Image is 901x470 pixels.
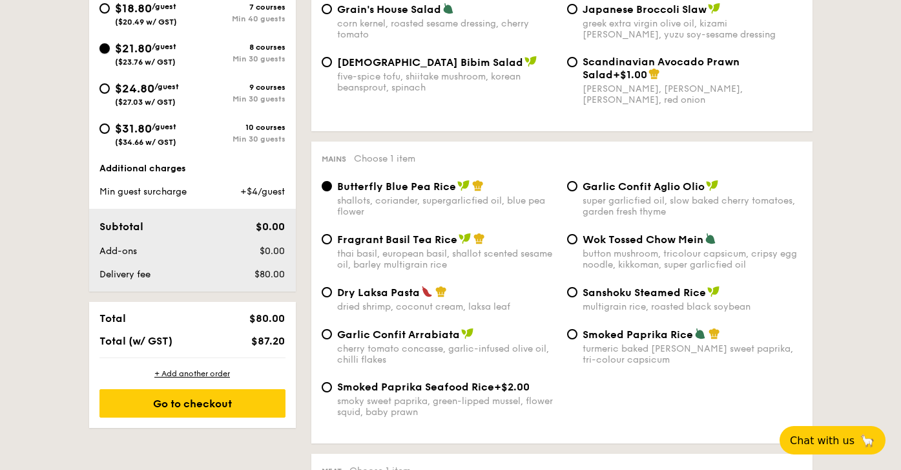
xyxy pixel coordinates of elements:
span: 🦙 [860,433,875,448]
span: Min guest surcharge [99,186,187,197]
span: Smoked Paprika Rice [583,328,693,341]
div: 9 courses [192,83,285,92]
span: $21.80 [115,41,152,56]
span: ($34.66 w/ GST) [115,138,176,147]
span: $0.00 [256,220,285,233]
span: Wok Tossed Chow Mein [583,233,703,246]
span: $31.80 [115,122,152,136]
span: /guest [152,2,176,11]
input: Sanshoku Steamed Ricemultigrain rice, roasted black soybean [567,287,577,297]
span: Scandinavian Avocado Prawn Salad [583,56,740,81]
span: Garlic Confit Arrabiata [337,328,460,341]
img: icon-chef-hat.a58ddaea.svg [473,233,485,244]
span: Dry Laksa Pasta [337,286,420,299]
span: $80.00 [254,269,285,280]
span: [DEMOGRAPHIC_DATA] Bibim Salad [337,56,523,69]
span: Subtotal [99,220,143,233]
span: Sanshoku Steamed Rice [583,286,706,299]
div: smoky sweet paprika, green-lipped mussel, flower squid, baby prawn [337,396,557,418]
span: $0.00 [260,246,285,257]
input: $21.80/guest($23.76 w/ GST)8 coursesMin 30 guests [99,43,110,54]
img: icon-chef-hat.a58ddaea.svg [435,286,447,297]
span: Garlic Confit Aglio Olio [583,180,705,193]
div: super garlicfied oil, slow baked cherry tomatoes, garden fresh thyme [583,195,802,217]
input: Scandinavian Avocado Prawn Salad+$1.00[PERSON_NAME], [PERSON_NAME], [PERSON_NAME], red onion [567,57,577,67]
img: icon-spicy.37a8142b.svg [421,286,433,297]
div: 10 courses [192,123,285,132]
span: Smoked Paprika Seafood Rice [337,381,494,393]
span: /guest [152,122,176,131]
input: $18.80/guest($20.49 w/ GST)7 coursesMin 40 guests [99,3,110,14]
img: icon-vegetarian.fe4039eb.svg [694,328,706,339]
div: Min 30 guests [192,94,285,103]
span: Delivery fee [99,269,150,280]
span: /guest [154,82,179,91]
span: Butterfly Blue Pea Rice [337,180,456,193]
input: Dry Laksa Pastadried shrimp, coconut cream, laksa leaf [322,287,332,297]
span: $80.00 [249,312,285,325]
img: icon-chef-hat.a58ddaea.svg [648,68,660,80]
span: Choose 1 item [354,153,415,164]
span: $18.80 [115,1,152,16]
img: icon-vegan.f8ff3823.svg [706,180,719,191]
span: ($23.76 w/ GST) [115,58,176,67]
input: Japanese Broccoli Slawgreek extra virgin olive oil, kizami [PERSON_NAME], yuzu soy-sesame dressing [567,4,577,14]
input: Smoked Paprika Riceturmeric baked [PERSON_NAME] sweet paprika, tri-colour capsicum [567,329,577,339]
div: button mushroom, tricolour capsicum, cripsy egg noodle, kikkoman, super garlicfied oil [583,248,802,270]
img: icon-vegan.f8ff3823.svg [459,233,471,244]
img: icon-vegan.f8ff3823.svg [457,180,470,191]
span: +$4/guest [240,186,285,197]
input: Garlic Confit Arrabiatacherry tomato concasse, garlic-infused olive oil, chilli flakes [322,329,332,339]
div: + Add another order [99,369,285,379]
input: Garlic Confit Aglio Oliosuper garlicfied oil, slow baked cherry tomatoes, garden fresh thyme [567,181,577,191]
img: icon-vegan.f8ff3823.svg [707,286,720,297]
div: thai basil, european basil, shallot scented sesame oil, barley multigrain rice [337,248,557,270]
span: Japanese Broccoli Slaw [583,3,707,16]
img: icon-chef-hat.a58ddaea.svg [709,328,720,339]
div: multigrain rice, roasted black soybean [583,301,802,312]
img: icon-vegan.f8ff3823.svg [708,3,721,14]
span: /guest [152,42,176,51]
span: Grain's House Salad [337,3,441,16]
div: five-spice tofu, shiitake mushroom, korean beansprout, spinach [337,71,557,93]
div: 7 courses [192,3,285,12]
div: Min 30 guests [192,54,285,63]
div: [PERSON_NAME], [PERSON_NAME], [PERSON_NAME], red onion [583,83,802,105]
div: Additional charges [99,162,285,175]
input: Wok Tossed Chow Meinbutton mushroom, tricolour capsicum, cripsy egg noodle, kikkoman, super garli... [567,234,577,244]
span: ($27.03 w/ GST) [115,98,176,107]
span: Total [99,312,126,325]
span: $24.80 [115,81,154,96]
div: turmeric baked [PERSON_NAME] sweet paprika, tri-colour capsicum [583,343,802,365]
span: $87.20 [251,335,285,347]
span: +$1.00 [613,69,647,81]
div: corn kernel, roasted sesame dressing, cherry tomato [337,18,557,40]
img: icon-vegan.f8ff3823.svg [461,328,474,339]
div: 8 courses [192,43,285,52]
img: icon-vegetarian.fe4039eb.svg [442,3,454,14]
input: Smoked Paprika Seafood Rice+$2.00smoky sweet paprika, green-lipped mussel, flower squid, baby prawn [322,382,332,392]
span: +$2.00 [494,381,530,393]
span: ($20.49 w/ GST) [115,17,177,27]
input: Fragrant Basil Tea Ricethai basil, european basil, shallot scented sesame oil, barley multigrain ... [322,234,332,244]
input: $24.80/guest($27.03 w/ GST)9 coursesMin 30 guests [99,83,110,94]
div: Go to checkout [99,389,285,418]
input: $31.80/guest($34.66 w/ GST)10 coursesMin 30 guests [99,123,110,134]
div: dried shrimp, coconut cream, laksa leaf [337,301,557,312]
input: Grain's House Saladcorn kernel, roasted sesame dressing, cherry tomato [322,4,332,14]
img: icon-vegan.f8ff3823.svg [524,56,537,67]
span: Add-ons [99,246,137,257]
input: Butterfly Blue Pea Riceshallots, coriander, supergarlicfied oil, blue pea flower [322,181,332,191]
div: cherry tomato concasse, garlic-infused olive oil, chilli flakes [337,343,557,365]
span: Mains [322,155,346,164]
img: icon-chef-hat.a58ddaea.svg [472,180,484,191]
span: Total (w/ GST) [99,335,172,347]
div: greek extra virgin olive oil, kizami [PERSON_NAME], yuzu soy-sesame dressing [583,18,802,40]
span: Chat with us [790,434,854,447]
input: [DEMOGRAPHIC_DATA] Bibim Saladfive-spice tofu, shiitake mushroom, korean beansprout, spinach [322,57,332,67]
img: icon-vegetarian.fe4039eb.svg [705,233,716,244]
div: Min 40 guests [192,14,285,23]
span: Fragrant Basil Tea Rice [337,233,457,246]
button: Chat with us🦙 [780,426,885,454]
div: shallots, coriander, supergarlicfied oil, blue pea flower [337,195,557,217]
